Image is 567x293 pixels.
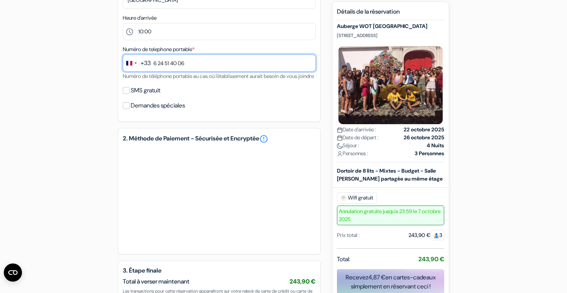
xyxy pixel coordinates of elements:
[259,134,268,143] a: error_outline
[4,263,22,282] button: Ouvrir le widget CMP
[123,277,190,285] span: Total à verser maintenant
[418,255,444,263] strong: 243,90 €
[141,59,151,68] div: +33
[337,205,444,225] span: Annulation gratuite jusqu'a 23:59 le 7 octobre 2025
[340,195,346,201] img: free_wifi.svg
[434,233,439,238] img: guest.svg
[337,127,343,133] img: calendar.svg
[337,8,444,20] h5: Détails de la réservation
[409,231,444,239] div: 243,90 €
[337,151,343,157] img: user_icon.svg
[123,134,316,143] h5: 2. Méthode de Paiement - Sécurisée et Encryptée
[431,229,444,240] span: 3
[337,231,360,239] div: Prix total :
[290,277,316,285] span: 243,90 €
[427,141,444,149] strong: 4 Nuits
[337,149,368,157] span: Personnes :
[131,100,185,111] label: Demandes spéciales
[337,143,343,149] img: moon.svg
[123,267,316,274] h5: 3. Étape finale
[130,154,308,240] iframe: Cadre de saisie sécurisé pour le paiement
[368,273,385,281] span: 4,87 €
[337,23,444,30] h5: Auberge WOT [GEOGRAPHIC_DATA]
[337,254,350,263] span: Total:
[123,55,316,72] input: 6 12 34 56 78
[131,85,160,96] label: SMS gratuit
[404,125,444,133] strong: 22 octobre 2025
[123,73,314,79] small: Numéro de téléphone portable au cas où l'établissement aurait besoin de vous joindre
[337,125,376,133] span: Date d'arrivée :
[337,141,359,149] span: Séjour :
[337,273,444,291] div: Recevez en cartes-cadeaux simplement en réservant ceci !
[123,55,151,71] button: Change country, selected France (+33)
[337,133,379,141] span: Date de départ :
[337,33,444,39] p: [STREET_ADDRESS]
[123,14,157,22] label: Heure d'arrivée
[337,167,443,182] b: Dortoir de 8 lits - Mixtes - Budget - Salle [PERSON_NAME] partagée au même étage
[404,133,444,141] strong: 26 octobre 2025
[123,45,194,53] label: Numéro de telephone portable
[337,135,343,141] img: calendar.svg
[337,192,377,203] span: Wifi gratuit
[415,149,444,157] strong: 3 Personnes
